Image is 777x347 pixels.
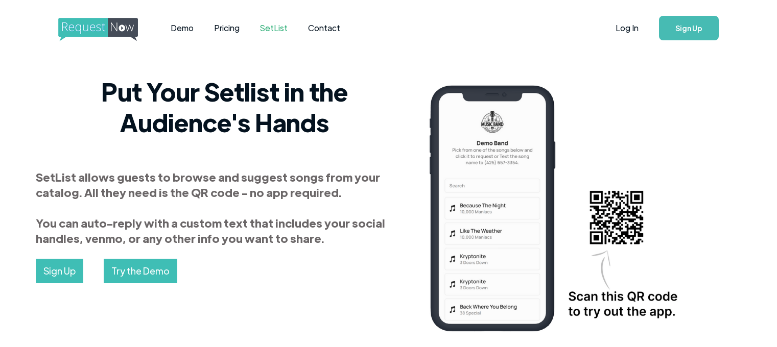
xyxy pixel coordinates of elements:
a: Pricing [204,12,250,44]
a: Contact [298,12,350,44]
a: Sign Up [659,16,719,40]
img: requestnow logo [58,18,157,41]
a: Demo [160,12,204,44]
h2: Put Your Setlist in the Audience's Hands [36,76,413,137]
a: Log In [605,10,649,46]
a: SetList [250,12,298,44]
a: Sign Up [36,259,83,283]
a: Try the Demo [104,259,177,283]
a: home [58,18,135,38]
strong: SetList allows guests to browse and suggest songs from your catalog. All they need is the QR code... [36,169,385,245]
